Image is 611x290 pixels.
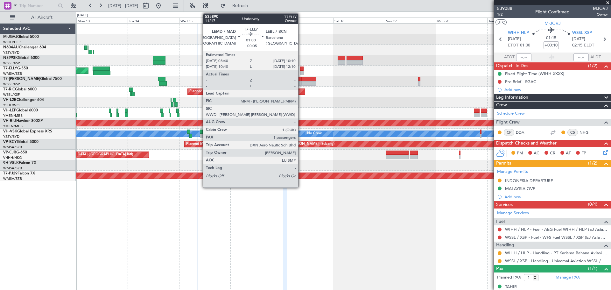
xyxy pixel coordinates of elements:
a: Schedule Crew [497,110,525,117]
a: WMSA/SZB [3,166,22,171]
span: 01:00 [520,42,530,49]
span: Fuel [496,218,505,225]
div: Thu 16 [230,18,282,23]
a: VHHH/HKG [3,155,22,160]
span: Services [496,201,513,209]
a: T7-[PERSON_NAME]Global 7500 [3,77,62,81]
input: Trip Number [19,1,56,11]
div: Sat 18 [333,18,384,23]
span: FP [581,150,586,157]
span: [DATE] - [DATE] [108,3,138,9]
span: WIHH HLP [508,30,529,36]
div: No Crew [307,129,322,138]
span: Dispatch Checks and Weather [496,140,557,147]
div: Fixed Flight Time (WIHH-XXXX) [505,71,564,76]
a: 9H-VSLKFalcon 7X [3,161,36,165]
span: CR [550,150,555,157]
span: VP-BCY [3,140,17,144]
span: ETOT [508,42,518,49]
div: Pre-Brief - SGAC [505,79,536,84]
a: YSSY/SYD [3,50,19,55]
span: VH-RIU [3,119,16,123]
span: AF [566,150,571,157]
div: Planned Maint [GEOGRAPHIC_DATA] (Seletar) [189,87,264,96]
a: WMSA/SZB [3,71,22,76]
a: T7-PJ29Falcon 7X [3,172,35,175]
a: WSSL/XSP [3,82,20,87]
span: VH-L2B [3,98,17,102]
a: WIHH / HLP - Handling - PT Karisma Bahana Aviasi WIHH / HLP [505,250,608,256]
a: WSSL / XSP - Handling - Universal Aviation WSSL / XSP [505,258,608,264]
div: MALAYSIA OVF [505,186,535,191]
span: Permits [496,160,511,167]
a: VH-RIUHawker 800XP [3,119,43,123]
span: Pax [496,265,503,272]
a: Manage Services [497,210,529,216]
span: 02:15 [572,42,582,49]
a: WIHH / HLP - Fuel - AEG Fuel WIHH / HLP (EJ Asia Only) [505,227,608,232]
a: T7-ELLYG-550 [3,67,28,70]
span: 01:15 [546,35,556,41]
span: N8998K [3,56,18,60]
a: VH-LEPGlobal 6000 [3,109,38,112]
a: Manage PAX [556,274,580,281]
a: N604AUChallenger 604 [3,46,46,49]
span: 1/2 [497,12,512,17]
span: (0/4) [588,201,597,208]
span: VH-VSK [3,130,17,133]
span: Flight Crew [496,119,520,126]
div: Tue 21 [487,18,538,23]
span: VH-LEP [3,109,16,112]
a: VP-CJRG-650 [3,151,27,154]
a: M-JGVJGlobal 5000 [3,35,39,39]
span: [DATE] [508,36,521,42]
span: (1/2) [588,62,597,69]
span: Dispatch To-Dos [496,62,528,70]
a: WSSL / XSP - Fuel - WFS Fuel WSSL / XSP (EJ Asia Only) [505,235,608,240]
div: Planned Maint [GEOGRAPHIC_DATA] ([GEOGRAPHIC_DATA] Intl) [27,150,133,159]
div: INDONESIA DEPARTURE [505,178,553,183]
span: [DATE] [572,36,585,42]
span: T7-[PERSON_NAME] [3,77,40,81]
div: CS [567,129,578,136]
span: Handling [496,242,514,249]
div: Add new [504,87,608,92]
span: ELDT [584,42,594,49]
div: CP [504,129,514,136]
div: Flight Confirmed [535,9,570,15]
a: WMSA/SZB [3,176,22,181]
span: T7-ELLY [3,67,17,70]
span: PM [517,150,523,157]
a: WSSL/XSP [3,92,20,97]
span: (1/1) [588,265,597,272]
span: Crew [496,102,507,109]
span: M-JGVJ [544,20,561,27]
a: T7-RICGlobal 6000 [3,88,37,91]
a: YMEN/MEB [3,113,23,118]
a: VP-BCYGlobal 5000 [3,140,39,144]
a: N8998KGlobal 6000 [3,56,39,60]
span: (1/2) [588,160,597,166]
div: Mon 20 [436,18,487,23]
div: Mon 13 [76,18,128,23]
span: Owner [593,12,608,17]
span: AC [534,150,539,157]
span: VP-CJR [3,151,16,154]
a: YSSY/SYD [3,134,19,139]
span: ATOT [504,54,515,60]
a: WSSL/XSP [3,61,20,66]
a: YSHL/WOL [3,103,21,108]
div: Sun 19 [385,18,436,23]
span: N604AU [3,46,19,49]
div: [DATE] [77,13,88,18]
span: ALDT [590,54,601,60]
span: 9H-VSLK [3,161,19,165]
span: T7-PJ29 [3,172,18,175]
div: Wed 15 [179,18,230,23]
a: Manage Permits [497,169,528,175]
div: Fri 17 [282,18,333,23]
div: Tue 14 [128,18,179,23]
span: Refresh [227,4,254,8]
a: VH-VSKGlobal Express XRS [3,130,52,133]
a: WMSA/SZB [3,145,22,150]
